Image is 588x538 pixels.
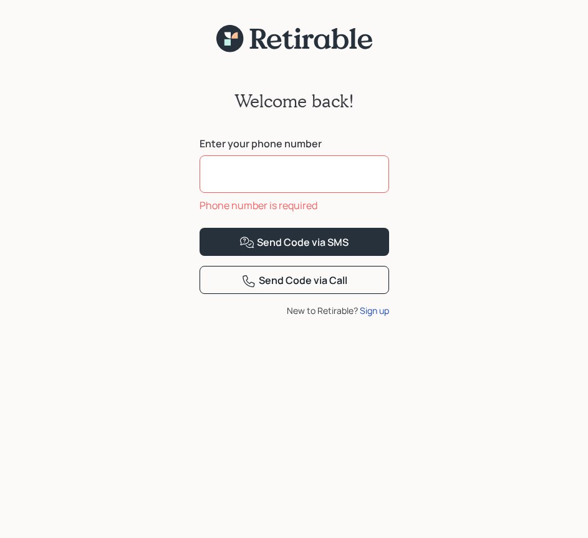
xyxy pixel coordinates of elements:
[200,304,389,317] div: New to Retirable?
[200,266,389,294] button: Send Code via Call
[360,304,389,317] div: Sign up
[200,198,389,213] div: Phone number is required
[241,273,347,288] div: Send Code via Call
[200,228,389,256] button: Send Code via SMS
[200,137,389,150] label: Enter your phone number
[234,90,354,112] h2: Welcome back!
[239,235,349,250] div: Send Code via SMS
